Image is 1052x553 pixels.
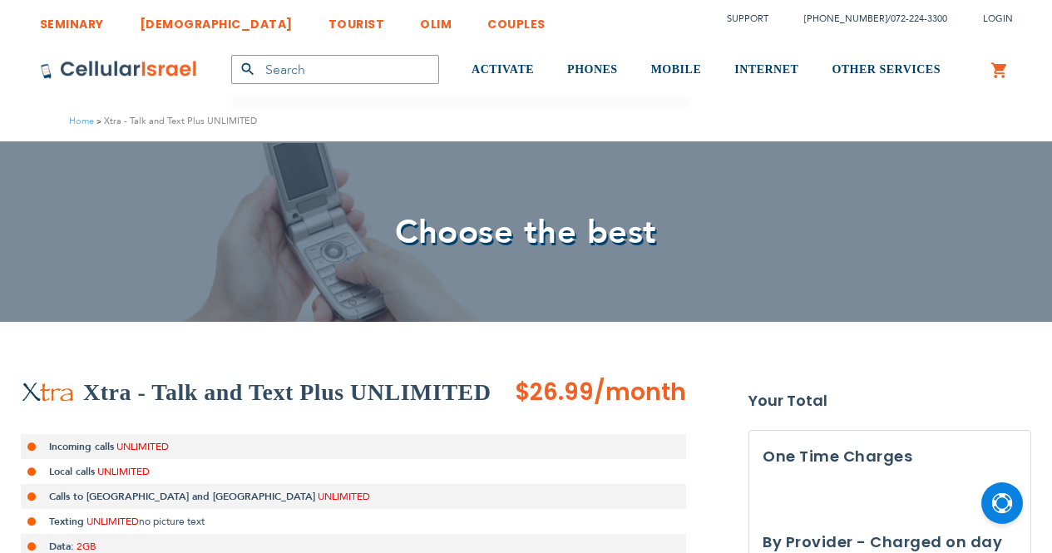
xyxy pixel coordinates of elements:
[49,540,74,553] strong: Data:
[77,540,96,553] span: 2GB
[49,490,315,503] strong: Calls to [GEOGRAPHIC_DATA] and [GEOGRAPHIC_DATA]
[420,4,452,35] a: OLIM
[651,39,702,101] a: MOBILE
[49,465,95,478] strong: Local calls
[94,113,257,129] li: Xtra - Talk and Text Plus UNLIMITED
[734,63,798,76] span: INTERNET
[748,388,1031,413] strong: Your Total
[651,63,702,76] span: MOBILE
[472,63,534,76] span: ACTIVATE
[567,63,618,76] span: PHONES
[49,440,114,453] strong: Incoming calls
[472,39,534,101] a: ACTIVATE
[116,440,169,453] span: UNLIMITED
[515,376,594,408] span: $26.99
[832,39,941,101] a: OTHER SERVICES
[487,4,546,35] a: COUPLES
[231,55,439,84] input: Search
[69,115,94,127] a: Home
[318,490,370,503] span: UNLIMITED
[395,210,657,255] span: Choose the best
[891,12,947,25] a: 072-224-3300
[40,60,198,80] img: Cellular Israel Logo
[139,515,205,528] span: no picture text
[734,39,798,101] a: INTERNET
[97,465,150,478] span: UNLIMITED
[49,515,84,528] strong: Texting
[763,444,1017,469] h3: One Time Charges
[21,382,75,403] img: Xtra - Talk and Text Plus UNLIMITED
[328,4,385,35] a: TOURIST
[983,12,1013,25] span: Login
[594,376,686,409] span: /month
[140,4,293,35] a: [DEMOGRAPHIC_DATA]
[567,39,618,101] a: PHONES
[86,515,139,528] span: UNLIMITED
[804,12,887,25] a: [PHONE_NUMBER]
[727,12,768,25] a: Support
[40,4,104,35] a: SEMINARY
[788,7,947,31] li: /
[832,63,941,76] span: OTHER SERVICES
[83,376,491,409] h2: Xtra - Talk and Text Plus UNLIMITED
